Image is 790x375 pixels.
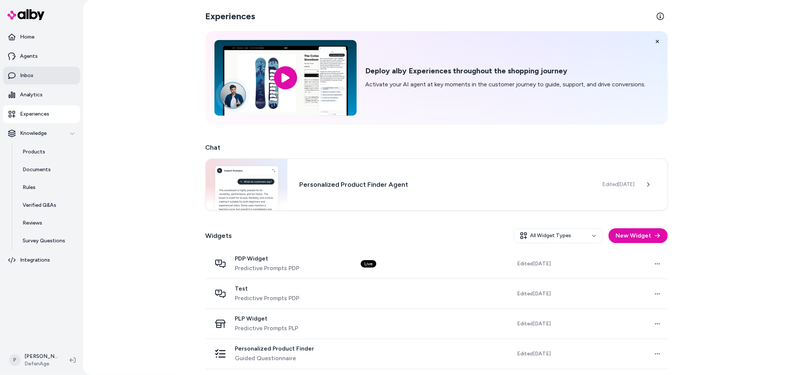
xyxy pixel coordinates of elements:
p: Integrations [20,256,50,264]
a: Analytics [3,86,80,104]
span: Predictive Prompts PDP [235,264,300,273]
button: Knowledge [3,125,80,142]
button: All Widget Types [514,228,603,243]
p: Activate your AI agent at key moments in the customer journey to guide, support, and drive conver... [366,80,646,89]
p: Inbox [20,72,33,79]
a: Chat widgetPersonalized Product Finder AgentEdited[DATE] [206,159,668,210]
a: Agents [3,47,80,65]
a: Inbox [3,67,80,84]
span: Edited [DATE] [517,320,551,328]
a: Products [15,143,80,161]
span: Edited [DATE] [517,290,551,298]
img: alby Logo [7,9,44,20]
p: Home [20,33,34,41]
span: Edited [DATE] [517,260,551,268]
span: P [9,354,21,366]
h3: Personalized Product Finder Agent [299,179,591,190]
a: Survey Questions [15,232,80,250]
a: Documents [15,161,80,179]
a: Home [3,28,80,46]
span: Predictive Prompts PDP [235,294,300,303]
h2: Widgets [206,230,232,241]
span: Edited [DATE] [517,350,551,358]
p: Experiences [20,110,49,118]
p: Knowledge [20,130,47,137]
a: Integrations [3,251,80,269]
span: Guided Questionnaire [235,354,314,363]
span: Edited [DATE] [603,181,635,188]
p: Analytics [20,91,43,99]
h2: Chat [206,142,668,153]
h2: Deploy alby Experiences throughout the shopping journey [366,66,646,76]
p: Survey Questions [23,237,65,245]
button: New Widget [609,228,668,243]
img: Chat widget [206,159,288,210]
a: Experiences [3,105,80,123]
span: PDP Widget [235,255,300,262]
p: Rules [23,184,36,191]
button: P[PERSON_NAME]DefenAge [4,348,64,372]
p: Agents [20,53,38,60]
p: Documents [23,166,51,173]
span: Test [235,285,300,292]
span: Personalized Product Finder [235,345,314,352]
a: Verified Q&As [15,196,80,214]
p: Reviews [23,219,42,227]
span: PLP Widget [235,315,299,322]
p: [PERSON_NAME] [24,353,58,360]
div: Live [361,260,376,268]
a: Reviews [15,214,80,232]
a: Rules [15,179,80,196]
span: DefenAge [24,360,58,368]
h2: Experiences [206,10,256,22]
p: Products [23,148,45,156]
span: Predictive Prompts PLP [235,324,299,333]
p: Verified Q&As [23,202,56,209]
